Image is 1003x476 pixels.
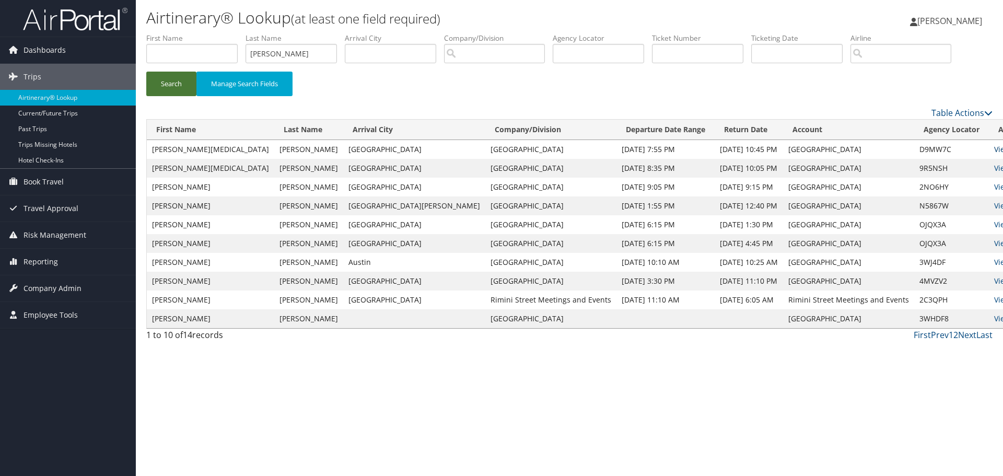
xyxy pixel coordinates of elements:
a: First [914,329,931,341]
td: [GEOGRAPHIC_DATA] [343,272,485,291]
td: [PERSON_NAME] [147,178,274,196]
td: [PERSON_NAME] [274,178,343,196]
td: 2NO6HY [914,178,989,196]
td: 2C3QPH [914,291,989,309]
td: [DATE] 4:45 PM [715,234,783,253]
td: [PERSON_NAME] [274,291,343,309]
td: [PERSON_NAME] [147,309,274,328]
a: Table Actions [931,107,993,119]
label: Ticketing Date [751,33,850,43]
td: [GEOGRAPHIC_DATA] [485,178,616,196]
span: Dashboards [24,37,66,63]
a: 1 [949,329,953,341]
td: [PERSON_NAME] [147,272,274,291]
td: [PERSON_NAME] [274,272,343,291]
td: [DATE] 12:40 PM [715,196,783,215]
label: Airline [850,33,959,43]
th: Company/Division [485,120,616,140]
td: [DATE] 6:15 PM [616,215,715,234]
a: Next [958,329,976,341]
td: 3WHDF8 [914,309,989,328]
span: Employee Tools [24,302,78,328]
td: [GEOGRAPHIC_DATA] [485,253,616,272]
td: 4MVZV2 [914,272,989,291]
td: [GEOGRAPHIC_DATA] [485,159,616,178]
td: [GEOGRAPHIC_DATA][PERSON_NAME] [343,196,485,215]
td: [GEOGRAPHIC_DATA] [343,178,485,196]
td: [DATE] 10:45 PM [715,140,783,159]
td: [DATE] 6:15 PM [616,234,715,253]
small: (at least one field required) [291,10,440,27]
td: [GEOGRAPHIC_DATA] [783,272,914,291]
td: [GEOGRAPHIC_DATA] [783,215,914,234]
td: [GEOGRAPHIC_DATA] [343,140,485,159]
td: [DATE] 10:10 AM [616,253,715,272]
td: [GEOGRAPHIC_DATA] [485,196,616,215]
th: Return Date: activate to sort column ascending [715,120,783,140]
label: Agency Locator [553,33,652,43]
td: [PERSON_NAME] [147,215,274,234]
th: Agency Locator: activate to sort column ascending [914,120,989,140]
td: [GEOGRAPHIC_DATA] [485,272,616,291]
td: [GEOGRAPHIC_DATA] [343,215,485,234]
td: [DATE] 7:55 PM [616,140,715,159]
td: OJQX3A [914,215,989,234]
td: N5867W [914,196,989,215]
td: [DATE] 9:05 PM [616,178,715,196]
td: [PERSON_NAME] [147,196,274,215]
td: [DATE] 9:15 PM [715,178,783,196]
td: [PERSON_NAME][MEDICAL_DATA] [147,159,274,178]
button: Manage Search Fields [196,72,293,96]
div: 1 to 10 of records [146,329,346,346]
th: Departure Date Range: activate to sort column ascending [616,120,715,140]
a: Last [976,329,993,341]
th: Last Name: activate to sort column ascending [274,120,343,140]
td: D9MW7C [914,140,989,159]
th: Account: activate to sort column ascending [783,120,914,140]
td: Rimini Street Meetings and Events [783,291,914,309]
td: [GEOGRAPHIC_DATA] [343,159,485,178]
span: Reporting [24,249,58,275]
span: Company Admin [24,275,81,301]
td: 3WJ4DF [914,253,989,272]
span: Book Travel [24,169,64,195]
td: [GEOGRAPHIC_DATA] [783,253,914,272]
td: [DATE] 8:35 PM [616,159,715,178]
label: Last Name [246,33,345,43]
td: [GEOGRAPHIC_DATA] [783,196,914,215]
h1: Airtinerary® Lookup [146,7,710,29]
td: [PERSON_NAME] [274,196,343,215]
label: Company/Division [444,33,553,43]
th: First Name: activate to sort column ascending [147,120,274,140]
td: Rimini Street Meetings and Events [485,291,616,309]
td: [PERSON_NAME] [274,309,343,328]
td: [DATE] 11:10 AM [616,291,715,309]
td: [DATE] 6:05 AM [715,291,783,309]
td: [DATE] 10:05 PM [715,159,783,178]
span: [PERSON_NAME] [917,15,982,27]
td: [DATE] 11:10 PM [715,272,783,291]
td: [PERSON_NAME][MEDICAL_DATA] [147,140,274,159]
img: airportal-logo.png [23,7,127,31]
span: 14 [183,329,192,341]
td: OJQX3A [914,234,989,253]
td: [GEOGRAPHIC_DATA] [485,309,616,328]
td: [GEOGRAPHIC_DATA] [783,309,914,328]
span: Risk Management [24,222,86,248]
span: Travel Approval [24,195,78,222]
th: Arrival City: activate to sort column ascending [343,120,485,140]
td: [GEOGRAPHIC_DATA] [783,140,914,159]
a: [PERSON_NAME] [910,5,993,37]
td: [PERSON_NAME] [147,253,274,272]
td: [PERSON_NAME] [147,291,274,309]
label: Ticket Number [652,33,751,43]
span: Trips [24,64,41,90]
label: Arrival City [345,33,444,43]
td: [PERSON_NAME] [147,234,274,253]
td: [PERSON_NAME] [274,253,343,272]
td: [GEOGRAPHIC_DATA] [783,159,914,178]
td: [GEOGRAPHIC_DATA] [485,140,616,159]
td: [DATE] 3:30 PM [616,272,715,291]
button: Search [146,72,196,96]
td: [GEOGRAPHIC_DATA] [485,234,616,253]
